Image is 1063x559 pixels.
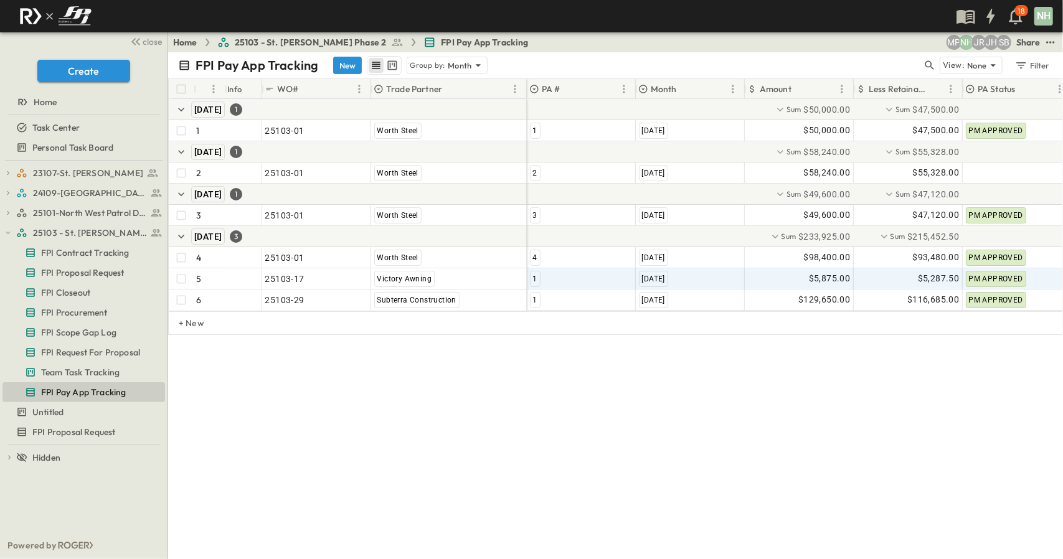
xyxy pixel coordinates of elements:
[1033,6,1054,27] button: NH
[642,296,665,304] span: [DATE]
[377,169,418,177] span: Worth Steel
[33,227,147,239] span: 25103 - St. [PERSON_NAME] Phase 2
[445,82,458,96] button: Sort
[32,426,115,438] span: FPI Proposal Request
[907,230,959,243] span: $215,452.50
[194,79,225,99] div: #
[16,164,163,182] a: 23107-St. [PERSON_NAME]
[377,296,456,304] span: Subterra Construction
[969,211,1023,220] span: PM APPROVED
[918,271,960,286] span: $5,287.50
[2,344,163,361] a: FPI Request For Proposal
[197,124,200,137] p: 1
[617,82,631,96] button: Menu
[563,82,577,96] button: Sort
[2,422,165,442] div: FPI Proposal Requesttest
[33,207,147,219] span: 25101-North West Patrol Division
[1034,7,1053,26] div: NH
[197,251,202,264] p: 4
[194,189,222,199] span: [DATE]
[423,36,528,49] a: FPI Pay App Tracking
[804,208,851,222] span: $49,600.00
[377,253,418,262] span: Worth Steel
[809,271,851,286] span: $5,875.00
[943,59,965,72] p: View:
[199,82,212,96] button: Sort
[533,211,537,220] span: 3
[352,82,367,96] button: Menu
[798,230,850,243] span: $233,925.00
[230,103,242,116] div: 1
[34,96,57,108] span: Home
[197,294,202,306] p: 6
[642,126,665,135] span: [DATE]
[265,124,305,137] span: 25103-01
[41,266,124,279] span: FPI Proposal Request
[2,119,163,136] a: Task Center
[996,35,1011,50] div: Sterling Barnett (sterling@fpibuilders.com)
[2,183,165,203] div: 24109-St. Teresa of Calcutta Parish Halltest
[32,141,113,154] span: Personal Task Board
[2,342,165,362] div: FPI Request For Proposaltest
[16,204,163,222] a: 25101-North West Patrol Division
[384,58,400,73] button: kanban view
[969,296,1023,304] span: PM APPROVED
[194,147,222,157] span: [DATE]
[377,211,418,220] span: Worth Steel
[2,322,165,342] div: FPI Scope Gap Logtest
[196,57,318,74] p: FPI Pay App Tracking
[2,203,165,223] div: 25101-North West Patrol Divisiontest
[542,83,560,95] p: PA #
[725,82,740,96] button: Menu
[642,253,665,262] span: [DATE]
[969,275,1023,283] span: PM APPROVED
[642,275,665,283] span: [DATE]
[533,296,537,304] span: 1
[787,189,801,199] p: Sum
[32,406,64,418] span: Untitled
[913,250,960,265] span: $93,480.00
[787,146,801,157] p: Sum
[37,60,130,82] button: Create
[2,163,165,183] div: 23107-St. [PERSON_NAME]test
[2,403,163,421] a: Untitled
[367,56,402,75] div: table view
[125,32,165,50] button: close
[971,35,986,50] div: Jayden Ramirez (jramirez@fpibuilders.com)
[2,243,165,263] div: FPI Contract Trackingtest
[891,231,905,242] p: Sum
[2,93,163,111] a: Home
[301,82,315,96] button: Sort
[41,386,126,398] span: FPI Pay App Tracking
[967,59,987,72] p: None
[227,72,242,106] div: Info
[895,104,910,115] p: Sum
[1018,6,1025,16] p: 18
[377,126,418,135] span: Worth Steel
[386,83,442,95] p: Trade Partner
[651,83,677,95] p: Month
[410,59,445,72] p: Group by:
[895,146,910,157] p: Sum
[804,188,851,200] span: $49,600.00
[2,362,165,382] div: Team Task Trackingtest
[16,224,163,242] a: 25103 - St. [PERSON_NAME] Phase 2
[377,275,432,283] span: Victory Awning
[943,82,958,96] button: Menu
[760,83,791,95] p: Amount
[804,146,851,158] span: $58,240.00
[804,250,851,265] span: $98,400.00
[533,275,537,283] span: 1
[265,273,305,285] span: 25103-17
[1043,35,1058,50] button: test
[41,326,116,339] span: FPI Scope Gap Log
[217,36,404,49] a: 25103 - St. [PERSON_NAME] Phase 2
[41,306,108,319] span: FPI Procurement
[33,167,143,179] span: 23107-St. [PERSON_NAME]
[197,273,202,285] p: 5
[2,402,165,422] div: Untitledtest
[265,294,305,306] span: 25103-29
[804,166,851,180] span: $58,240.00
[194,232,222,242] span: [DATE]
[2,138,165,157] div: Personal Task Boardtest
